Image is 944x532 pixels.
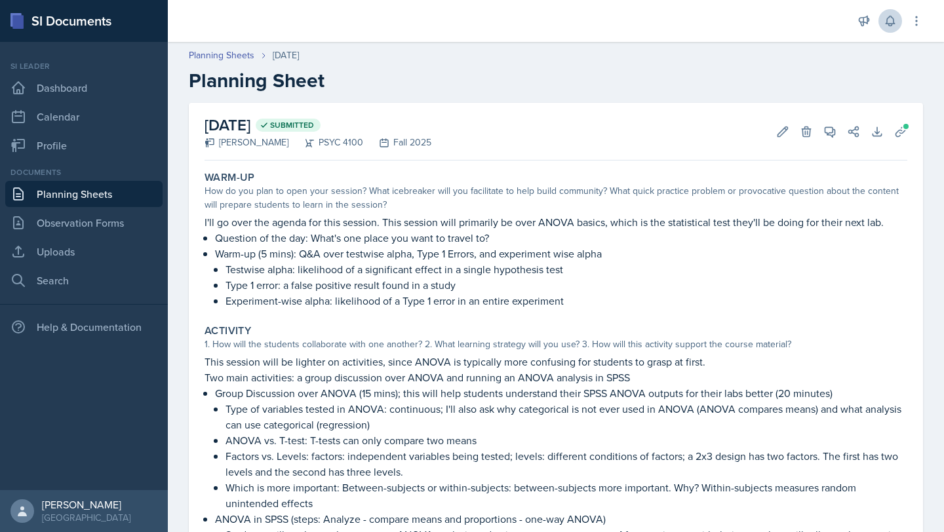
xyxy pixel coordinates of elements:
[5,75,163,101] a: Dashboard
[288,136,363,149] div: PSYC 4100
[270,120,314,130] span: Submitted
[5,104,163,130] a: Calendar
[215,511,907,527] p: ANOVA in SPSS (steps: Analyze - compare means and proportions - one-way ANOVA)
[5,166,163,178] div: Documents
[5,181,163,207] a: Planning Sheets
[42,511,130,524] div: [GEOGRAPHIC_DATA]
[189,69,923,92] h2: Planning Sheet
[226,261,907,277] p: Testwise alpha: likelihood of a significant effect in a single hypothesis test
[363,136,431,149] div: Fall 2025
[189,48,254,62] a: Planning Sheets
[205,171,255,184] label: Warm-Up
[226,401,907,432] p: Type of variables tested in ANOVA: continuous; I'll also ask why categorical is not ever used in ...
[215,230,907,246] p: Question of the day: What's one place you want to travel to?
[226,277,907,293] p: Type 1 error: a false positive result found in a study
[5,267,163,294] a: Search
[205,337,907,351] div: 1. How will the students collaborate with one another? 2. What learning strategy will you use? 3....
[215,246,907,261] p: Warm-up (5 mins): Q&A over testwise alpha, Type 1 Errors, and experiment wise alpha
[5,60,163,72] div: Si leader
[42,498,130,511] div: [PERSON_NAME]
[273,48,299,62] div: [DATE]
[215,385,907,401] p: Group Discussion over ANOVA (15 mins); this will help students understand their SPSS ANOVA output...
[226,480,907,511] p: Which is more important: Between-subjects or within-subjects: between-subjects more important. Wh...
[205,184,907,212] div: How do you plan to open your session? What icebreaker will you facilitate to help build community...
[226,448,907,480] p: Factors vs. Levels: factors: independent variables being tested; levels: different conditions of ...
[205,324,251,337] label: Activity
[5,210,163,236] a: Observation Forms
[5,132,163,159] a: Profile
[205,354,907,370] p: This session will be lighter on activities, since ANOVA is typically more confusing for students ...
[205,370,907,385] p: Two main activities: a group discussion over ANOVA and running an ANOVA analysis in SPSS
[5,314,163,340] div: Help & Documentation
[226,432,907,448] p: ANOVA vs. T-test: T-tests can only compare two means
[226,293,907,309] p: Experiment-wise alpha: likelihood of a Type 1 error in an entire experiment
[205,214,907,230] p: I'll go over the agenda for this session. This session will primarily be over ANOVA basics, which...
[205,136,288,149] div: [PERSON_NAME]
[5,238,163,265] a: Uploads
[205,113,431,137] h2: [DATE]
